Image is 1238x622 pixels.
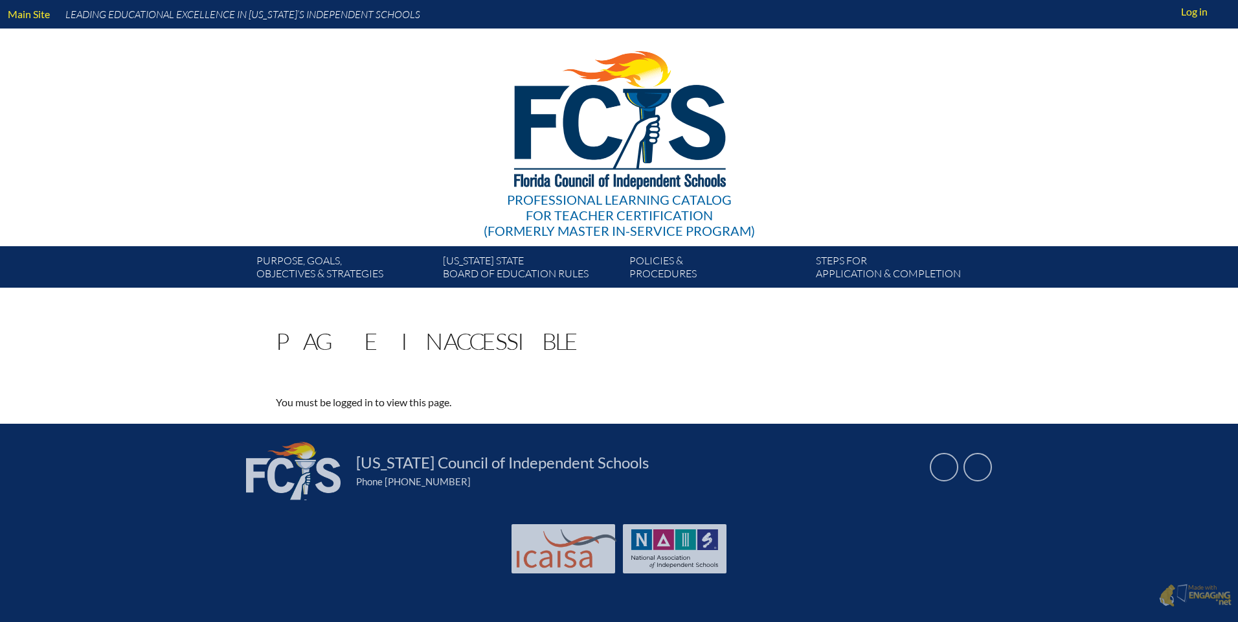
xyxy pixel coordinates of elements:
[1188,584,1232,608] p: Made with
[624,251,811,288] a: Policies &Procedures
[526,207,713,223] span: for Teacher Certification
[438,251,624,288] a: [US_STATE] StateBoard of Education rules
[486,29,753,205] img: FCISlogo221.eps
[276,329,578,352] h1: Page Inaccessible
[3,5,55,23] a: Main Site
[478,26,760,241] a: Professional Learning Catalog for Teacher Certification(formerly Master In-service Program)
[251,251,438,288] a: Purpose, goals,objectives & strategies
[631,529,718,568] img: NAIS Logo
[1188,591,1232,606] img: Engaging - Bring it online
[276,394,732,411] p: You must be logged in to view this page.
[517,529,616,568] img: Int'l Council Advancing Independent School Accreditation logo
[1181,4,1208,19] span: Log in
[484,192,755,238] div: Professional Learning Catalog (formerly Master In-service Program)
[1176,584,1190,603] img: Engaging - Bring it online
[1159,584,1175,607] img: Engaging - Bring it online
[351,452,654,473] a: [US_STATE] Council of Independent Schools
[246,442,341,500] img: FCIS_logo_white
[811,251,997,288] a: Steps forapplication & completion
[356,476,914,487] div: Phone [PHONE_NUMBER]
[1154,581,1237,611] a: Made with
